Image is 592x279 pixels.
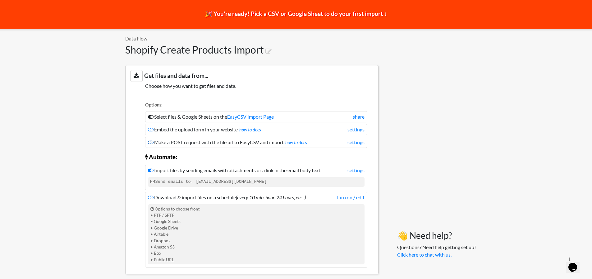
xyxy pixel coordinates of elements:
[239,127,261,132] a: how to docs
[145,102,367,110] li: Options:
[145,149,367,163] li: Automate:
[347,167,365,174] a: settings
[353,113,365,121] a: share
[347,139,365,146] a: settings
[397,230,476,241] h3: 👋 Need help?
[148,177,365,187] code: Send emails to: [EMAIL_ADDRESS][DOMAIN_NAME]
[566,254,586,273] iframe: chat widget
[337,194,365,201] a: turn on / edit
[397,252,452,258] a: Click here to chat with us.
[145,192,367,268] li: Download & import files on a schedule
[205,10,387,17] span: 🎉 You're ready! Pick a CSV or Google Sheet to do your first import ↓
[236,194,306,200] i: (every 10 min, hour, 24 hours, etc...)
[145,111,367,122] li: Select files & Google Sheets on the
[130,83,374,89] h5: Choose how you want to get files and data.
[130,70,374,82] h3: Get files and data from...
[347,126,365,133] a: settings
[397,244,476,258] p: Questions? Need help getting set up?
[125,35,379,42] p: Data Flow
[285,140,307,145] a: how to docs
[227,114,274,120] a: EasyCSV Import Page
[145,137,367,148] li: Make a POST request with the file url to EasyCSV and import
[125,44,379,56] h1: Shopify Create Products Import
[148,204,365,265] div: Options to choose from: • FTP / SFTP • Google Sheets • Google Drive • Airtable • Dropbox • Amazon...
[145,165,367,190] li: Import files by sending emails with attachments or a link in the email body text
[145,124,367,135] li: Embed the upload form in your website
